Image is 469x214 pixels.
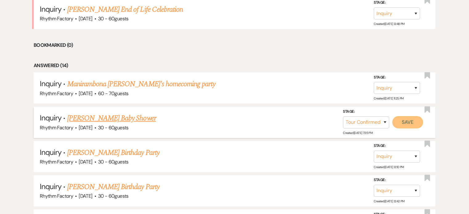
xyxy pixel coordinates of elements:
span: [DATE] [79,193,92,199]
li: Answered (14) [34,62,435,70]
span: Created: [DATE] 12:10 PM [374,165,404,169]
span: Inquiry [40,113,61,123]
a: [PERSON_NAME] Baby Shower [67,113,156,124]
span: Inquiry [40,79,61,88]
span: Created: [DATE] 12:48 PM [374,22,404,26]
label: Stage: [374,143,420,149]
label: Stage: [374,177,420,184]
li: Bookmarked (0) [34,41,435,49]
span: 30 - 60 guests [98,124,129,131]
span: Rhythm Factory [40,90,73,97]
span: [DATE] [79,159,92,165]
a: [PERSON_NAME] Birthday Party [67,181,159,192]
a: Manirambona [PERSON_NAME]'s homecoming party [67,79,216,90]
span: 30 - 60 guests [98,193,129,199]
a: [PERSON_NAME] End of Life Celebration [67,4,183,15]
a: [PERSON_NAME] Birthday Party [67,147,159,158]
label: Stage: [343,108,389,115]
span: Inquiry [40,147,61,157]
span: 30 - 60 guests [98,159,129,165]
span: Rhythm Factory [40,159,73,165]
span: Rhythm Factory [40,124,73,131]
span: Created: [DATE] 11:25 PM [374,96,403,100]
span: Rhythm Factory [40,193,73,199]
span: Inquiry [40,4,61,14]
span: Created: [DATE] 7:35 PM [343,131,372,135]
span: [DATE] [79,15,92,22]
span: [DATE] [79,124,92,131]
span: 60 - 70 guests [98,90,129,97]
span: Inquiry [40,182,61,191]
span: [DATE] [79,90,92,97]
span: 30 - 60 guests [98,15,129,22]
span: Created: [DATE] 12:42 PM [374,199,404,203]
label: Stage: [374,74,420,81]
button: Save [392,116,423,128]
span: Rhythm Factory [40,15,73,22]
